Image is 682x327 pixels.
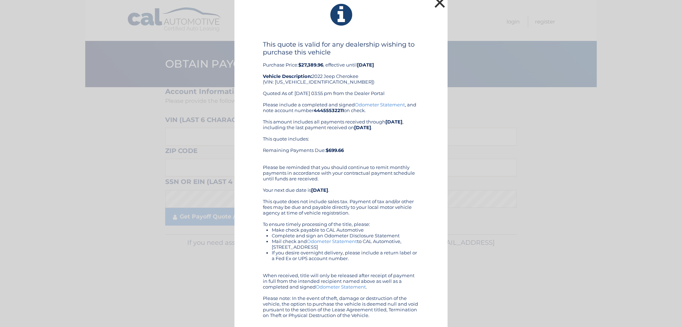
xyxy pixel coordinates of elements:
a: Odometer Statement [355,102,405,107]
b: $27,389.96 [298,62,323,68]
a: Odometer Statement [307,238,357,244]
li: Complete and sign an Odometer Disclosure Statement [272,233,419,238]
b: [DATE] [357,62,374,68]
li: Mail check and to CAL Automotive, [STREET_ADDRESS] [272,238,419,250]
li: If you desire overnight delivery, please include a return label or a Fed Ex or UPS account number. [272,250,419,261]
b: [DATE] [385,119,402,125]
li: Make check payable to CAL Automotive [272,227,419,233]
b: $699.66 [326,147,344,153]
div: This quote includes: Remaining Payments Due: [263,136,419,159]
div: Please include a completed and signed , and note account number on check. This amount includes al... [263,102,419,318]
a: Odometer Statement [316,284,366,290]
h4: This quote is valid for any dealership wishing to purchase this vehicle [263,41,419,56]
b: [DATE] [354,125,371,130]
strong: Vehicle Description: [263,73,312,79]
b: [DATE] [311,187,328,193]
div: Purchase Price: , effective until 2022 Jeep Cherokee (VIN: [US_VEHICLE_IDENTIFICATION_NUMBER]) Qu... [263,41,419,102]
b: 44455532211 [314,107,344,113]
